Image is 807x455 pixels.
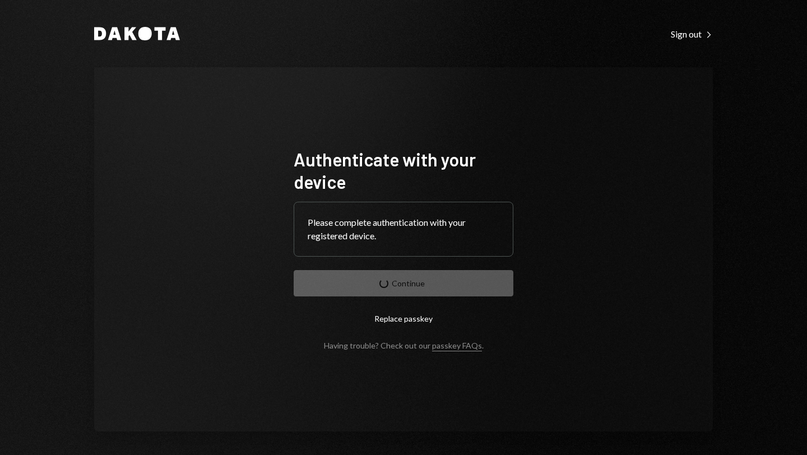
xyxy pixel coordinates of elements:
[294,305,513,332] button: Replace passkey
[294,148,513,193] h1: Authenticate with your device
[671,29,713,40] div: Sign out
[432,341,482,351] a: passkey FAQs
[308,216,499,243] div: Please complete authentication with your registered device.
[671,27,713,40] a: Sign out
[324,341,484,350] div: Having trouble? Check out our .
